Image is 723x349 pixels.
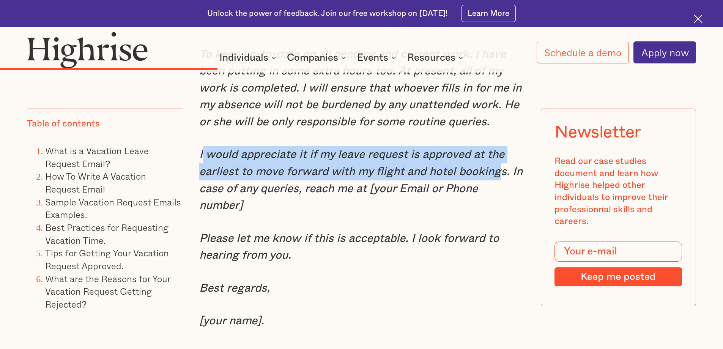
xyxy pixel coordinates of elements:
[633,41,696,63] a: Apply now
[45,271,170,311] a: What are the Reasons for Your Vacation Request Getting Rejected?
[287,53,338,62] div: Companies
[219,53,278,62] div: Individuals
[694,14,703,23] img: Cross icon
[407,53,455,62] div: Resources
[554,242,682,286] form: Modal Form
[554,242,682,262] input: Your e-mail
[554,156,682,228] div: Read our case studies document and learn how Highrise helped other individuals to improve their p...
[45,220,169,247] a: Best Practices for Requesting Vacation Time.
[537,42,629,63] a: Schedule a demo
[27,118,100,130] div: Table of contents
[199,315,264,327] em: [your name].
[199,49,521,128] em: To keep up-to-date on all pending and current work, I have been putting in some extra hours too. ...
[287,53,348,62] div: Companies
[462,5,516,22] a: Learn More
[407,53,465,62] div: Resources
[199,149,523,211] em: I would appreciate it if my leave request is approved at the earliest to move forward with my fli...
[357,53,388,62] div: Events
[45,144,149,171] a: What is a Vacation Leave Request Email?
[45,195,181,222] a: Sample Vacation Request Emails Examples.
[199,283,270,294] em: Best regards,
[27,32,148,68] img: Highrise logo
[207,8,448,19] div: Unlock the power of feedback. Join our free workshop on [DATE]!
[554,122,641,142] div: Newsletter
[45,246,169,273] a: Tips for Getting Your Vacation Request Approved.
[199,233,499,261] em: Please let me know if this is acceptable. I look forward to hearing from you.
[45,169,146,196] a: How To Write A Vacation Request Email
[219,53,268,62] div: Individuals
[554,267,682,286] input: Keep me posted
[357,53,398,62] div: Events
